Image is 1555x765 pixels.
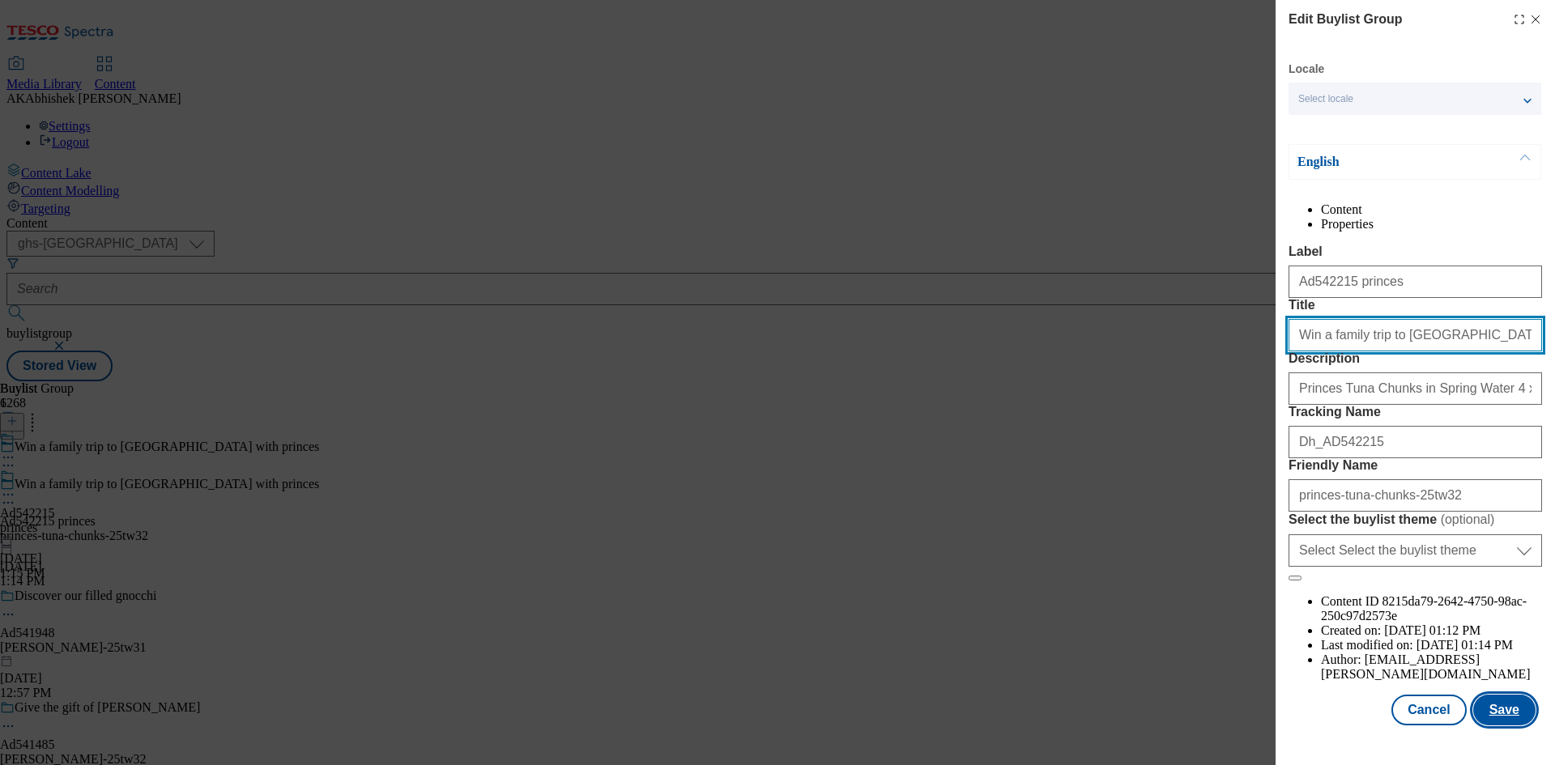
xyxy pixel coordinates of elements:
[1321,594,1527,623] span: 8215da79-2642-4750-98ac-250c97d2573e
[1289,372,1542,405] input: Enter Description
[1297,154,1468,170] p: English
[1289,426,1542,458] input: Enter Tracking Name
[1289,405,1542,419] label: Tracking Name
[1289,266,1542,298] input: Enter Label
[1321,623,1542,638] li: Created on:
[1289,298,1542,312] label: Title
[1289,244,1542,259] label: Label
[1321,217,1542,232] li: Properties
[1417,638,1513,652] span: [DATE] 01:14 PM
[1289,351,1542,366] label: Description
[1289,319,1542,351] input: Enter Title
[1321,652,1542,682] li: Author:
[1391,695,1466,725] button: Cancel
[1441,512,1495,526] span: ( optional )
[1321,594,1542,623] li: Content ID
[1289,458,1542,473] label: Friendly Name
[1298,93,1353,105] span: Select locale
[1289,479,1542,512] input: Enter Friendly Name
[1289,10,1402,29] h4: Edit Buylist Group
[1289,512,1542,528] label: Select the buylist theme
[1289,83,1541,115] button: Select locale
[1321,652,1531,681] span: [EMAIL_ADDRESS][PERSON_NAME][DOMAIN_NAME]
[1321,638,1542,652] li: Last modified on:
[1384,623,1480,637] span: [DATE] 01:12 PM
[1321,202,1542,217] li: Content
[1289,65,1324,74] label: Locale
[1473,695,1536,725] button: Save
